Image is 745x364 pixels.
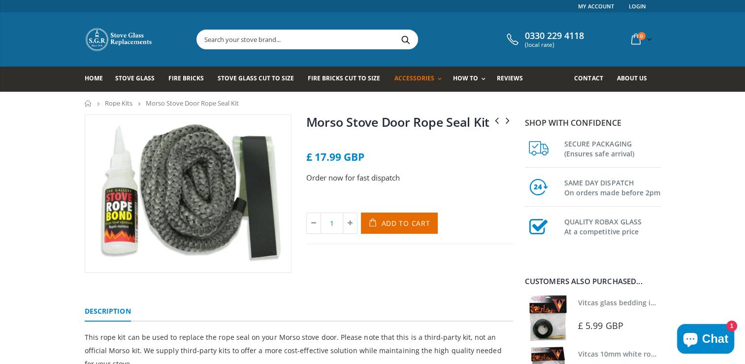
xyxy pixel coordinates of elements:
a: Home [85,67,110,92]
button: Add to Cart [361,213,438,234]
span: Reviews [497,74,523,82]
span: Add to Cart [382,218,430,228]
span: Fire Bricks Cut To Size [308,74,380,82]
span: Stove Glass Cut To Size [218,74,294,82]
span: Fire Bricks [168,74,204,82]
span: How To [453,74,478,82]
a: Morso Stove Door Rope Seal Kit [306,113,490,130]
span: Contact [574,74,603,82]
span: 0 [638,32,646,40]
a: Accessories [394,67,446,92]
a: How To [453,67,490,92]
h3: SECURE PACKAGING (Ensures safe arrival) [564,137,661,159]
a: Fire Bricks Cut To Size [308,67,388,92]
a: 0 [627,30,654,49]
a: Stove Glass [115,67,162,92]
inbox-online-store-chat: Shopify online store chat [674,324,737,356]
a: Home [85,100,92,107]
a: Reviews [497,67,530,92]
a: 0330 229 4118 (local rate) [504,31,584,48]
span: 0330 229 4118 [525,31,584,41]
img: Stove Glass Replacement [85,27,154,52]
a: Fire Bricks [168,67,211,92]
span: Stove Glass [115,74,155,82]
a: Description [85,302,131,322]
span: £ 5.99 GBP [578,320,623,331]
img: Vitcas stove glass bedding in tape [525,295,571,341]
h3: SAME DAY DISPATCH On orders made before 2pm [564,176,661,198]
input: Search your stove brand... [197,30,528,49]
p: Shop with confidence [525,117,661,129]
img: Morso_Stove_Door_Rope_Seal_Kit_800x_crop_center.webp [85,115,291,272]
button: Search [394,30,417,49]
a: Rope Kits [105,99,132,108]
span: Home [85,74,103,82]
span: About us [616,74,647,82]
span: £ 17.99 GBP [306,150,364,164]
span: (local rate) [525,41,584,48]
span: Morso Stove Door Rope Seal Kit [146,99,239,108]
div: Customers also purchased... [525,278,661,285]
a: Contact [574,67,610,92]
h3: QUALITY ROBAX GLASS At a competitive price [564,215,661,237]
p: Order now for fast dispatch [306,172,513,183]
span: Accessories [394,74,434,82]
a: Stove Glass Cut To Size [218,67,301,92]
a: About us [616,67,654,92]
